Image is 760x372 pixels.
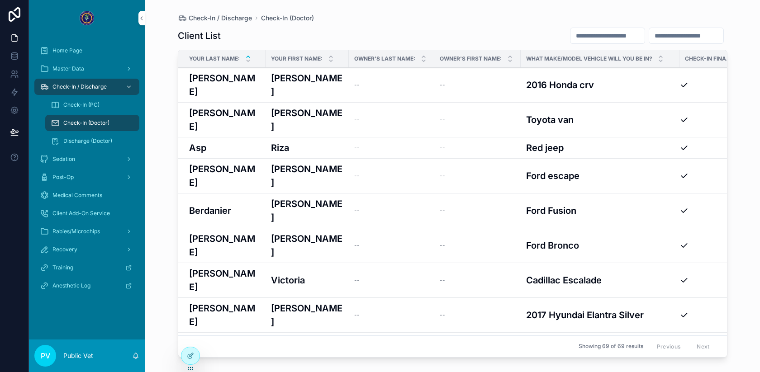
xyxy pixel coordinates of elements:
span: Anesthetic Log [52,282,90,289]
span: Your First Name: [271,55,323,62]
span: Post-Op [52,174,74,181]
span: -- [354,207,360,214]
h3: Victoria [271,273,305,287]
a: Check-In (Doctor) [45,115,139,131]
span: Sedation [52,155,75,163]
a: -- [354,242,429,249]
a: [PERSON_NAME] [189,301,260,329]
span: -- [440,277,445,284]
span: -- [440,144,445,151]
a: -- [440,207,515,214]
div: scrollable content [29,36,145,306]
span: Home Page [52,47,82,54]
a: Ford Fusion [526,204,674,217]
h3: Red jeep [526,141,564,155]
a: Rabies/Microchips [34,223,139,240]
h3: Toyota van [526,113,574,127]
span: -- [440,242,445,249]
a: Check-In (PC) [45,97,139,113]
span: -- [440,207,445,214]
span: Owner's Last Name: [354,55,415,62]
span: -- [440,311,445,319]
a: Victoria [271,273,343,287]
a: Red jeep [526,141,674,155]
span: Check-In / Discharge [189,14,252,23]
a: Master Data [34,61,139,77]
a: Toyota van [526,113,674,127]
span: Check-In (PC) [63,101,100,108]
span: -- [354,172,360,179]
a: -- [354,207,429,214]
h3: 2017 Hyundai Elantra Silver [526,308,644,322]
a: [PERSON_NAME] [189,106,260,133]
a: [PERSON_NAME] [189,162,260,189]
a: Check-In / Discharge [178,14,252,23]
span: Your Last Name: [189,55,240,62]
a: 2016 Honda crv [526,78,674,92]
a: -- [440,81,515,89]
a: -- [440,172,515,179]
span: Check-In Finalized? [685,55,731,62]
h3: [PERSON_NAME] [189,267,260,294]
a: [PERSON_NAME] [189,71,260,99]
a: Medical Comments [34,187,139,203]
span: Owner's First Name: [440,55,502,62]
a: [PERSON_NAME] [271,197,343,224]
a: Anesthetic Log [34,278,139,294]
a: Sedation [34,151,139,167]
a: Check-In / Discharge [34,79,139,95]
a: Home Page [34,42,139,59]
a: [PERSON_NAME] [271,301,343,329]
a: Riza [271,141,343,155]
h3: Ford escape [526,169,579,183]
span: Client Add-On Service [52,210,110,217]
a: Training [34,259,139,276]
a: Asp [189,141,260,155]
span: -- [354,311,360,319]
span: Discharge (Doctor) [63,137,112,145]
a: [PERSON_NAME] [271,106,343,133]
a: [PERSON_NAME] [271,162,343,189]
a: -- [440,277,515,284]
h3: Ford Fusion [526,204,576,217]
a: Discharge (Doctor) [45,133,139,149]
span: -- [354,277,360,284]
a: -- [440,144,515,151]
h3: Cadillac Escalade [526,273,602,287]
a: Ford Bronco [526,239,674,252]
span: What Make/Model Vehicle Will You Be In? [526,55,652,62]
a: 2017 Hyundai Elantra Silver [526,308,674,322]
a: -- [354,81,429,89]
h3: [PERSON_NAME] [271,71,343,99]
a: Ford escape [526,169,674,183]
span: -- [440,172,445,179]
span: Check-In (Doctor) [63,119,109,127]
a: Berdanier [189,204,260,217]
h3: [PERSON_NAME] [189,232,260,259]
span: Training [52,264,73,271]
a: -- [354,116,429,123]
a: -- [440,311,515,319]
h1: Client List [178,29,221,42]
a: Check-In (Doctor) [261,14,314,23]
a: Recovery [34,241,139,258]
span: Showing 69 of 69 results [579,343,643,350]
h3: Berdanier [189,204,231,217]
span: Rabies/Microchips [52,228,100,235]
span: -- [354,116,360,123]
span: -- [440,116,445,123]
span: Check-In / Discharge [52,83,107,90]
a: [PERSON_NAME] [271,232,343,259]
span: Master Data [52,65,84,72]
a: -- [354,311,429,319]
img: App logo [80,11,94,25]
